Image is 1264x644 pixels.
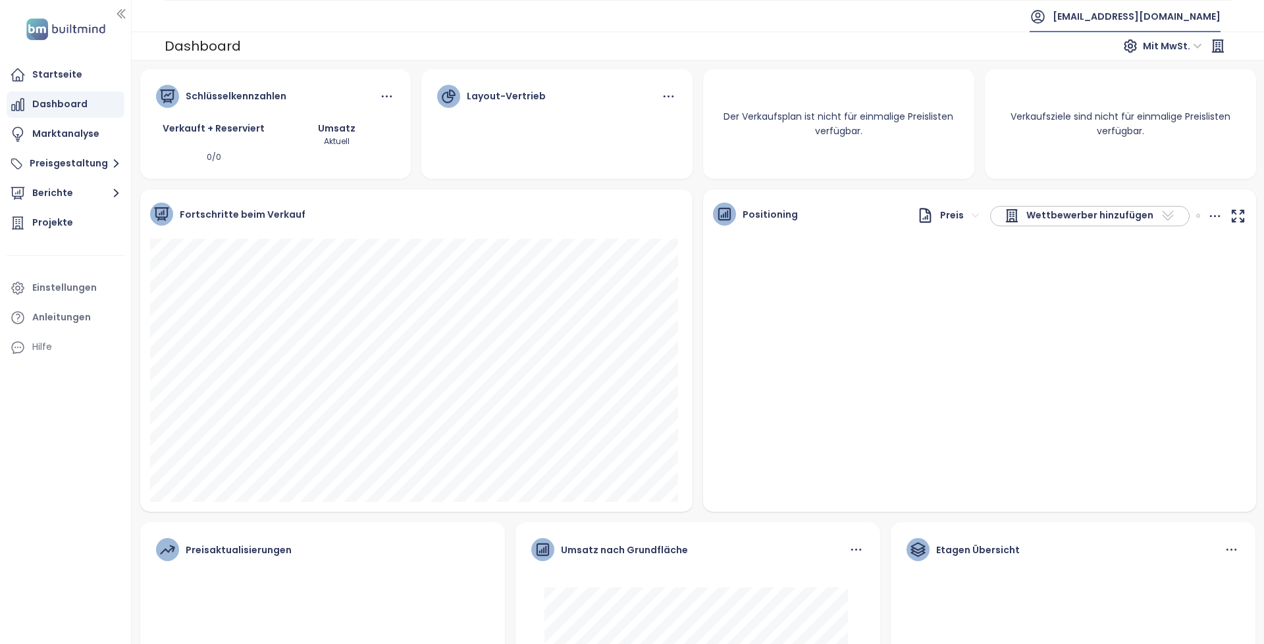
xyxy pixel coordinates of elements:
[156,151,273,164] div: 0/0
[32,280,97,296] div: Einstellungen
[7,275,124,301] a: Einstellungen
[32,309,91,326] div: Anleitungen
[1143,36,1202,56] span: Mit MwSt.
[1053,1,1221,32] span: [EMAIL_ADDRESS][DOMAIN_NAME]
[278,136,395,148] div: Aktuell
[7,91,124,118] a: Dashboard
[703,93,974,154] div: Der Verkaufsplan ist nicht für einmalige Preislisten verfügbar.
[7,305,124,331] a: Anleitungen
[917,207,964,224] div: Preis
[186,543,292,557] div: Preisaktualisierungen
[163,122,265,135] span: Verkauft + Reserviert
[278,121,395,136] div: Umsatz
[561,543,688,557] div: Umsatz nach Grundfläche
[32,96,88,112] div: Dashboard
[467,89,546,103] div: Layout-Vertrieb
[22,16,109,43] img: logo
[7,334,124,360] div: Hilfe
[936,543,1020,557] div: Etagen Übersicht
[32,126,99,142] div: Marktanalyse
[32,214,73,231] div: Projekte
[7,210,124,236] a: Projekte
[7,121,124,147] a: Marktanalyse
[7,62,124,88] a: Startseite
[32,339,52,355] div: Hilfe
[165,34,241,58] div: Dashboard
[7,180,124,207] button: Berichte
[1026,208,1153,224] span: Wettbewerber hinzufügen
[180,207,305,222] span: Fortschritte beim Verkauf
[7,151,124,177] button: Preisgestaltung
[32,66,82,83] div: Startseite
[743,207,798,222] span: Positioning
[186,89,286,103] div: Schlüsselkennzahlen
[985,93,1256,154] div: Verkaufsziele sind nicht für einmalige Preislisten verfügbar.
